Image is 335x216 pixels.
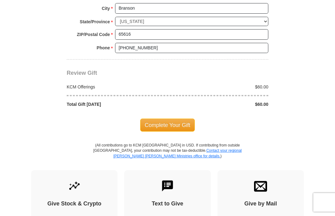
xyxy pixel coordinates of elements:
span: Review Gift [67,70,97,76]
img: give-by-stock.svg [68,179,81,192]
img: envelope.svg [254,179,267,192]
div: $60.00 [167,101,272,107]
a: Contact your regional [PERSON_NAME] [PERSON_NAME] Ministries office for details. [113,148,242,158]
strong: ZIP/Postal Code [77,30,110,39]
span: Complete Your Gift [140,119,195,132]
strong: Phone [97,43,110,52]
h4: Text to Give [135,200,200,207]
h4: Give by Mail [228,200,293,207]
h4: Give Stock & Crypto [42,200,107,207]
p: (All contributions go to KCM [GEOGRAPHIC_DATA] in USD. If contributing from outside [GEOGRAPHIC_D... [93,143,242,170]
strong: City [102,4,110,13]
div: $60.00 [167,84,272,90]
img: text-to-give.svg [161,179,174,192]
div: KCM Offerings [64,84,168,90]
strong: State/Province [80,17,110,26]
div: Total Gift [DATE] [64,101,168,107]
